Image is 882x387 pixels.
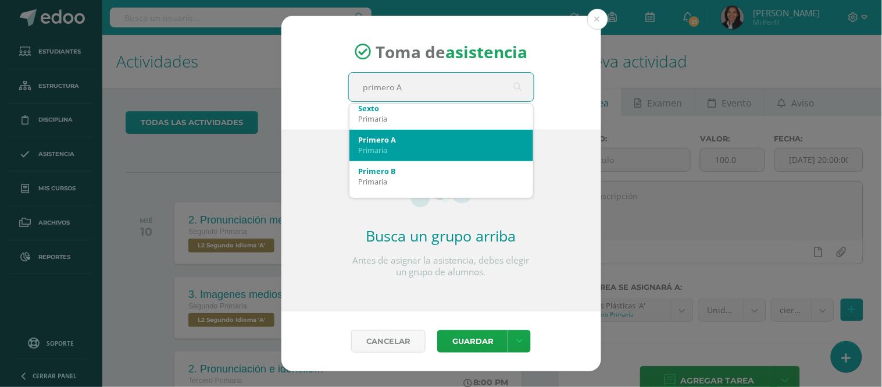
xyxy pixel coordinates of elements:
[359,134,524,145] div: Primero A
[359,113,524,124] div: Primaria
[349,73,534,101] input: Busca un grado o sección aquí...
[348,255,534,278] p: Antes de asignar la asistencia, debes elegir un grupo de alumnos.
[359,103,524,113] div: Sexto
[376,41,527,63] span: Toma de
[348,226,534,246] h2: Busca un grupo arriba
[359,197,524,208] div: Tercero A
[359,166,524,176] div: Primero B
[351,330,426,353] a: Cancelar
[359,145,524,155] div: Primaria
[359,176,524,187] div: Primaria
[437,330,508,353] button: Guardar
[587,9,608,30] button: Close (Esc)
[445,41,527,63] strong: asistencia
